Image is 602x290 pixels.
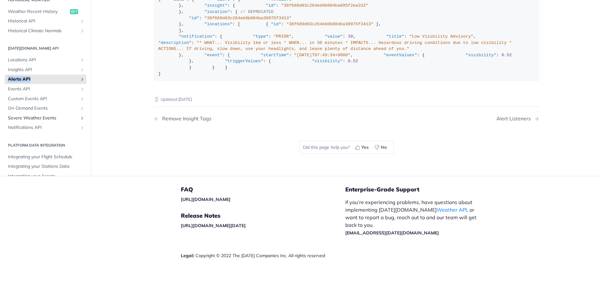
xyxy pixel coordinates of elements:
a: Custom Events APIShow subpages for Custom Events API [5,94,86,104]
a: Severe Weather EventsShow subpages for Severe Weather Events [5,113,86,123]
div: Remove Insight Tags [159,116,212,122]
span: "id" [189,16,199,21]
h5: Enterprise-Grade Support [345,186,493,193]
a: Legal [181,253,193,258]
a: [URL][DOMAIN_NAME] [181,196,230,202]
span: Weather Recent History [8,9,68,15]
span: // DEPRECATED [240,9,273,14]
span: "id" [266,3,276,8]
span: "PRIOR" [273,34,292,39]
button: Show subpages for Locations API [80,58,85,63]
span: "title" [386,34,404,39]
a: Historical APIShow subpages for Historical API [5,16,86,26]
span: get [70,9,78,14]
span: "Low Visibility Advisory" [409,34,474,39]
span: Severe Weather Events [8,115,78,121]
h5: FAQ [181,186,345,193]
button: Show subpages for Insights API [80,67,85,72]
span: "notification" [179,34,214,39]
button: Show subpages for Severe Weather Events [80,116,85,121]
span: "location" [204,9,230,14]
button: Show subpages for Notifications API [80,125,85,130]
a: Integrating your Assets [5,172,86,181]
a: Locations APIShow subpages for Locations API [5,56,86,65]
div: Did this page help you? [299,141,394,154]
div: Alert Listeners [496,116,534,122]
span: Integrating your Flight Schedule [8,154,85,160]
button: Show subpages for Historical API [80,19,85,24]
a: Insights APIShow subpages for Insights API [5,65,86,75]
a: [URL][DOMAIN_NAME][DATE] [181,223,246,228]
span: 0.52 [348,59,358,63]
span: "type" [253,34,268,39]
span: "startTime" [261,53,289,57]
span: "eventValues" [384,53,417,57]
a: Integrating your Flight Schedule [5,152,86,162]
span: "event" [204,53,222,57]
span: Integrating your Assets [8,173,85,179]
h2: Platform DATA integration [5,142,86,148]
span: Alerts API [8,76,78,83]
span: "id" [271,22,281,27]
span: "38f689d83c264eb0b084ba095f2ea332" [281,3,368,8]
span: "locations" [204,22,232,27]
a: Weather Recent Historyget [5,7,86,16]
h2: [DATE][DOMAIN_NAME] API [5,46,86,51]
span: "description" [158,40,192,45]
span: Locations API [8,57,78,63]
span: 30 [348,34,353,39]
span: "visibility" [312,59,343,63]
button: Show subpages for Events API [80,87,85,92]
span: Insights API [8,67,78,73]
span: Integrating your Stations Data [8,164,85,170]
a: Previous Page: Remove Insight Tags [154,116,319,122]
span: 0.52 [501,53,512,57]
a: Events APIShow subpages for Events API [5,84,86,94]
a: Notifications APIShow subpages for Notifications API [5,123,86,133]
span: Historical API [8,18,78,24]
span: "value" [325,34,343,39]
span: "triggerValues" [225,59,263,63]
button: Show subpages for Historical Climate Normals [80,28,85,33]
span: "insight" [204,3,227,8]
span: Yes [361,144,369,151]
span: "visibility" [466,53,496,57]
button: Show subpages for Custom Events API [80,96,85,101]
p: Updated [DATE] [154,96,539,103]
span: Events API [8,86,78,92]
span: No [381,144,387,151]
span: On-Demand Events [8,106,78,112]
span: Notifications API [8,125,78,131]
a: On-Demand EventsShow subpages for On-Demand Events [5,104,86,113]
span: "38f689d83c264eb0b084ba39975f3413" [286,22,373,27]
span: "* WHAT... Visibility 1km or less * WHEN... in 30 minutes * IMPACTS... Hazardous driving conditio... [158,40,514,51]
span: "[DATE]T07:49:34+0000" [294,53,350,57]
nav: Pagination Controls [154,109,539,128]
button: No [372,142,390,152]
a: Next Page: Alert Listeners [496,116,539,122]
span: Custom Events API [8,96,78,102]
button: Yes [353,142,372,152]
a: Alerts APIShow subpages for Alerts API [5,75,86,84]
div: | Copyright © 2022 The [DATE] Companies Inc. All rights reserved [181,252,345,259]
h5: Release Notes [181,212,345,220]
span: "38f689d83c264eb0b084ba39975f3413" [204,16,291,21]
a: Historical Climate NormalsShow subpages for Historical Climate Normals [5,26,86,36]
span: Historical Climate Normals [8,28,78,34]
button: Show subpages for Alerts API [80,77,85,82]
button: Show subpages for On-Demand Events [80,106,85,111]
a: Weather API [437,207,467,213]
a: [EMAIL_ADDRESS][DATE][DOMAIN_NAME] [345,230,439,236]
p: If you’re experiencing problems, have questions about implementing [DATE][DOMAIN_NAME] , or want ... [345,198,483,236]
a: Integrating your Stations Data [5,162,86,172]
